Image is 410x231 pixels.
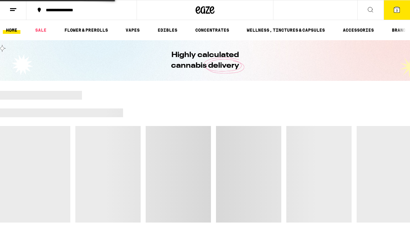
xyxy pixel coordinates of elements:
[3,26,20,34] a: HOME
[244,26,328,34] a: WELLNESS, TINCTURES & CAPSULES
[153,50,257,71] h1: Highly calculated cannabis delivery
[340,26,377,34] a: ACCESSORIES
[396,8,398,12] span: 3
[32,26,50,34] a: SALE
[192,26,232,34] a: CONCENTRATES
[154,26,181,34] a: EDIBLES
[61,26,111,34] a: FLOWER & PREROLLS
[122,26,143,34] a: VAPES
[384,0,410,20] button: 3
